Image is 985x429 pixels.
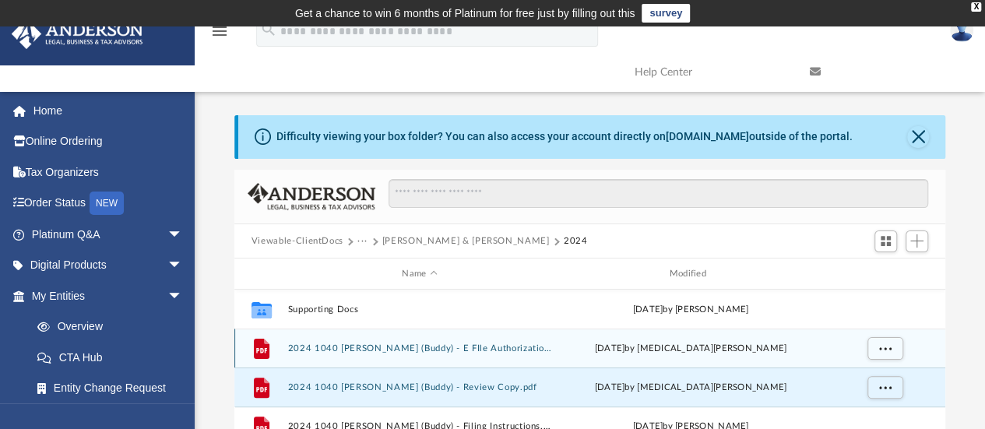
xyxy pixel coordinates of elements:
[22,342,206,373] a: CTA Hub
[22,311,206,343] a: Overview
[295,4,635,23] div: Get a chance to win 6 months of Platinum for free just by filling out this
[7,19,148,49] img: Anderson Advisors Platinum Portal
[389,179,928,209] input: Search files and folders
[594,383,624,392] span: [DATE]
[90,192,124,215] div: NEW
[906,230,929,252] button: Add
[558,342,822,356] div: by [MEDICAL_DATA][PERSON_NAME]
[829,267,938,281] div: id
[11,280,206,311] a: My Entitiesarrow_drop_down
[11,188,206,220] a: Order StatusNEW
[276,128,853,145] div: Difficulty viewing your box folder? You can also access your account directly on outside of the p...
[558,267,823,281] div: Modified
[666,130,749,142] a: [DOMAIN_NAME]
[874,230,898,252] button: Switch to Grid View
[260,21,277,38] i: search
[287,304,551,315] button: Supporting Docs
[210,22,229,40] i: menu
[252,234,343,248] button: Viewable-ClientDocs
[971,2,981,12] div: close
[167,250,199,282] span: arrow_drop_down
[210,30,229,40] a: menu
[287,343,551,353] button: 2024 1040 [PERSON_NAME] (Buddy) - E FIle Authorization - Please sign.pdf
[382,234,550,248] button: [PERSON_NAME] & [PERSON_NAME]
[564,234,588,248] button: 2024
[950,19,973,42] img: User Pic
[287,382,551,392] button: 2024 1040 [PERSON_NAME] (Buddy) - Review Copy.pdf
[11,126,206,157] a: Online Ordering
[241,267,280,281] div: id
[167,280,199,312] span: arrow_drop_down
[11,156,206,188] a: Tax Organizers
[907,126,929,148] button: Close
[642,4,690,23] a: survey
[11,250,206,281] a: Digital Productsarrow_drop_down
[11,219,206,250] a: Platinum Q&Aarrow_drop_down
[558,303,822,317] div: [DATE] by [PERSON_NAME]
[867,337,902,360] button: More options
[357,234,368,248] button: ···
[594,344,624,353] span: [DATE]
[623,41,798,103] a: Help Center
[167,219,199,251] span: arrow_drop_down
[558,381,822,395] div: by [MEDICAL_DATA][PERSON_NAME]
[287,267,551,281] div: Name
[22,373,206,404] a: Entity Change Request
[11,95,206,126] a: Home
